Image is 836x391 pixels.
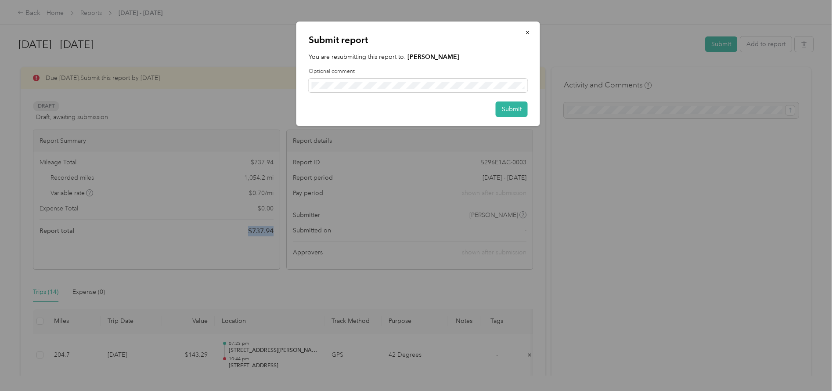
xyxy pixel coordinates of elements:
[496,101,528,117] button: Submit
[407,53,459,61] strong: [PERSON_NAME]
[309,68,528,76] label: Optional comment
[787,342,836,391] iframe: Everlance-gr Chat Button Frame
[309,34,528,46] p: Submit report
[309,52,528,62] p: You are resubmitting this report to:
